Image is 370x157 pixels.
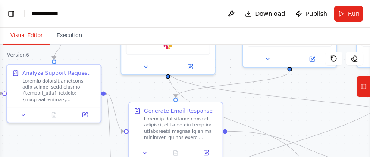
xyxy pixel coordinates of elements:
[50,41,65,60] g: Edge from aae605d5-0277-4ac8-9f85-fb0c54215f13 to 3eed0bfd-0dfd-412b-b9aa-3548cd14aad6
[255,9,285,18] span: Download
[241,6,289,22] button: Download
[5,8,17,20] button: Show left sidebar
[50,27,89,45] button: Execution
[348,9,360,18] span: Run
[72,111,98,120] button: Open in side panel
[172,71,294,97] g: Edge from 35c2c841-e513-4bf8-8786-8df6c66fb9cd to b5648167-20ce-4450-81e9-37999c8f4986
[292,6,331,22] button: Publish
[31,9,64,18] nav: breadcrumb
[106,89,124,135] g: Edge from 3eed0bfd-0dfd-412b-b9aa-3548cd14aad6 to b5648167-20ce-4450-81e9-37999c8f4986
[38,111,70,120] button: No output available
[144,107,213,115] div: Generate Email Response
[144,116,218,140] div: Lorem ip dol sitametconsect adipisci, elitsedd eiu temp inc utlaboreetd magnaaliq enima minimven ...
[7,52,29,58] div: Version 6
[163,40,172,49] img: Slack
[291,55,334,64] button: Open in side panel
[3,27,50,45] button: Visual Editor
[22,78,96,102] div: Loremip dolorsit ametcons adipiscingel sedd eiusmo {tempori_utla} (etdolo: {magnaal_enima}, {mini...
[6,64,101,123] div: Analyze Support RequestLoremip dolorsit ametcons adipiscingel sedd eiusmo {tempori_utla} (etdolo:...
[169,62,212,71] button: Open in side panel
[306,9,327,18] span: Publish
[334,6,363,22] button: Run
[22,69,89,77] div: Analyze Support Request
